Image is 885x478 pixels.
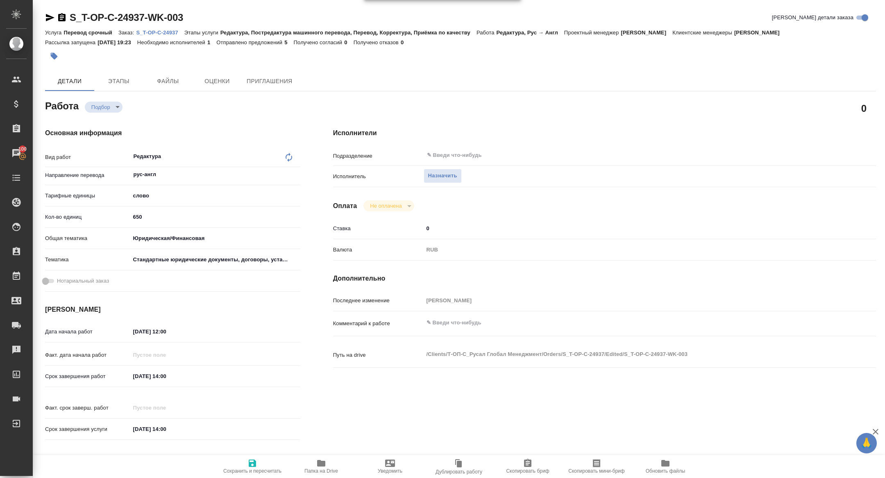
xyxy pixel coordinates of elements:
p: Ставка [333,224,424,233]
span: Обновить файлы [646,468,685,474]
a: S_T-OP-C-24937 [136,29,184,36]
span: Папка на Drive [304,468,338,474]
button: Скопировать мини-бриф [562,455,631,478]
p: Получено согласий [294,39,345,45]
span: Сохранить и пересчитать [223,468,281,474]
input: ✎ Введи что-нибудь [424,222,831,234]
input: ✎ Введи что-нибудь [130,370,202,382]
input: Пустое поле [130,349,202,361]
p: [PERSON_NAME] [621,29,672,36]
p: Направление перевода [45,171,130,179]
span: 🙏 [860,435,874,452]
p: Редактура, Постредактура машинного перевода, Перевод, Корректура, Приёмка по качеству [220,29,477,36]
span: Назначить [428,171,457,181]
p: Факт. дата начала работ [45,351,130,359]
p: Работа [477,29,497,36]
h4: Исполнители [333,128,876,138]
p: Этапы услуги [184,29,220,36]
input: ✎ Введи что-нибудь [130,326,202,338]
p: Срок завершения услуги [45,425,130,433]
div: Юридическая/Финансовая [130,231,300,245]
button: Назначить [424,169,462,183]
button: Open [296,174,297,175]
span: Файлы [148,76,188,86]
input: Пустое поле [424,295,831,306]
p: Рассылка запущена [45,39,98,45]
button: Уведомить [356,455,424,478]
p: 5 [284,39,293,45]
button: Добавить тэг [45,47,63,65]
div: Стандартные юридические документы, договоры, уставы [130,253,300,267]
h4: Оплата [333,201,357,211]
input: ✎ Введи что-нибудь [130,423,202,435]
p: Факт. срок заверш. работ [45,404,130,412]
input: Пустое поле [130,402,202,414]
p: [DATE] 19:23 [98,39,137,45]
button: Скопировать ссылку [57,13,67,23]
a: 100 [2,143,31,163]
input: ✎ Введи что-нибудь [130,211,300,223]
p: Отправлено предложений [216,39,284,45]
h2: 0 [861,101,867,115]
h4: Дополнительно [333,274,876,283]
div: Подбор [363,200,414,211]
div: RUB [424,243,831,257]
span: 100 [14,145,32,153]
button: Сохранить и пересчитать [218,455,287,478]
button: Подбор [89,104,113,111]
p: Подразделение [333,152,424,160]
p: Валюта [333,246,424,254]
p: Услуга [45,29,64,36]
p: Исполнитель [333,172,424,181]
p: 0 [401,39,410,45]
textarea: /Clients/Т-ОП-С_Русал Глобал Менеджмент/Orders/S_T-OP-C-24937/Edited/S_T-OP-C-24937-WK-003 [424,347,831,361]
p: Получено отказов [354,39,401,45]
button: 🙏 [856,433,877,453]
div: Подбор [85,102,123,113]
button: Дублировать работу [424,455,493,478]
span: Дублировать работу [436,469,482,475]
p: 0 [344,39,353,45]
p: Общая тематика [45,234,130,242]
span: Скопировать мини-бриф [568,468,624,474]
span: Оценки [197,76,237,86]
p: Тематика [45,256,130,264]
button: Open [826,154,828,156]
button: Скопировать бриф [493,455,562,478]
p: 1 [207,39,216,45]
p: Путь на drive [333,351,424,359]
p: Редактура, Рус → Англ [497,29,564,36]
button: Папка на Drive [287,455,356,478]
button: Обновить файлы [631,455,700,478]
button: Не оплачена [368,202,404,209]
button: Скопировать ссылку для ЯМессенджера [45,13,55,23]
a: S_T-OP-C-24937-WK-003 [70,12,183,23]
span: [PERSON_NAME] детали заказа [772,14,853,22]
p: Кол-во единиц [45,213,130,221]
span: Скопировать бриф [506,468,549,474]
p: Тарифные единицы [45,192,130,200]
p: Срок завершения работ [45,372,130,381]
p: Необходимо исполнителей [137,39,207,45]
input: ✎ Введи что-нибудь [426,150,801,160]
span: Приглашения [247,76,293,86]
h4: [PERSON_NAME] [45,305,300,315]
p: Перевод срочный [64,29,118,36]
p: Клиентские менеджеры [672,29,734,36]
p: Последнее изменение [333,297,424,305]
p: Дата начала работ [45,328,130,336]
p: Проектный менеджер [564,29,621,36]
span: Детали [50,76,89,86]
p: Заказ: [118,29,136,36]
span: Этапы [99,76,138,86]
h2: Работа [45,98,79,113]
div: слово [130,189,300,203]
span: Уведомить [378,468,402,474]
span: Нотариальный заказ [57,277,109,285]
p: Комментарий к работе [333,319,424,328]
p: [PERSON_NAME] [734,29,786,36]
h4: Основная информация [45,128,300,138]
p: Вид работ [45,153,130,161]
